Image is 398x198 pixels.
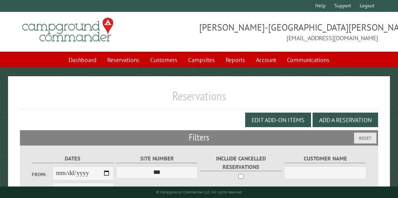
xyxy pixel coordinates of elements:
[284,154,366,163] label: Customer Name
[146,52,182,67] a: Customers
[354,133,377,144] button: Reset
[251,52,281,67] a: Account
[282,52,334,67] a: Communications
[20,88,378,110] h1: Reservations
[221,52,250,67] a: Reports
[64,52,101,67] a: Dashboard
[32,154,113,163] label: Dates
[200,154,282,171] label: Include Cancelled Reservations
[199,21,378,43] span: [PERSON_NAME]-[GEOGRAPHIC_DATA][PERSON_NAME] [EMAIL_ADDRESS][DOMAIN_NAME]
[20,130,378,145] h2: Filters
[183,52,219,67] a: Campsites
[32,171,52,178] label: From:
[245,113,311,127] button: Edit Add-on Items
[20,15,116,45] img: Campground Commander
[313,113,378,127] button: Add a Reservation
[156,190,242,195] small: © Campground Commander LLC. All rights reserved.
[103,52,144,67] a: Reservations
[116,154,198,163] label: Site Number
